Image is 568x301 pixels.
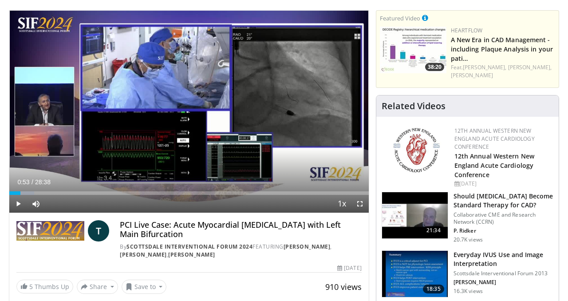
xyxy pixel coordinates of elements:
button: Play [9,195,27,213]
img: 0954f259-7907-4053-a817-32a96463ecc8.png.150x105_q85_autocrop_double_scale_upscale_version-0.2.png [392,127,441,174]
h4: PCI Live Case: Acute Myocardial [MEDICAL_DATA] with Left Main Bifurcation [120,220,361,239]
p: P. Ridker [454,227,553,234]
p: 20.7K views [454,236,483,243]
button: Share [77,280,118,294]
span: 910 views [325,281,362,292]
img: dTBemQywLidgNXR34xMDoxOjA4MTsiGN.150x105_q85_crop-smart_upscale.jpg [382,251,448,297]
a: T [88,220,109,242]
a: [PERSON_NAME] [451,71,493,79]
small: Featured Video [380,14,420,22]
div: [DATE] [337,264,361,272]
span: 28:38 [35,178,51,186]
span: 38:20 [425,63,444,71]
p: [PERSON_NAME] [454,279,553,286]
a: 18:35 Everyday IVUS Use and Image Interpretation Scottsdale Interventional Forum 2013 [PERSON_NAM... [382,250,553,297]
img: Scottsdale Interventional Forum 2024 [16,220,84,242]
div: Feat. [451,63,555,79]
a: [PERSON_NAME], [463,63,506,71]
a: [PERSON_NAME] [120,251,167,258]
div: By FEATURING , , [120,243,361,259]
span: 18:35 [423,285,444,293]
a: 38:20 [380,27,446,73]
button: Playback Rate [333,195,351,213]
img: 738d0e2d-290f-4d89-8861-908fb8b721dc.150x105_q85_crop-smart_upscale.jpg [380,27,446,73]
a: Heartflow [451,27,483,34]
img: eb63832d-2f75-457d-8c1a-bbdc90eb409c.150x105_q85_crop-smart_upscale.jpg [382,192,448,238]
div: [DATE] [454,180,552,188]
a: [PERSON_NAME] [284,243,331,250]
a: Scottsdale Interventional Forum 2024 [126,243,252,250]
button: Save to [122,280,167,294]
a: 12th Annual Western New England Acute Cardiology Conference [454,127,535,150]
span: / [32,178,33,186]
button: Fullscreen [351,195,369,213]
a: 21:34 Should [MEDICAL_DATA] Become Standard Therapy for CAD? Collaborative CME and Research Netwo... [382,192,553,243]
p: Collaborative CME and Research Network (CCRN) [454,211,553,226]
a: 5 Thumbs Up [16,280,73,293]
span: 21:34 [423,226,444,235]
h3: Should [MEDICAL_DATA] Become Standard Therapy for CAD? [454,192,553,210]
p: Scottsdale Interventional Forum 2013 [454,270,553,277]
h3: Everyday IVUS Use and Image Interpretation [454,250,553,268]
div: Progress Bar [9,191,369,195]
h4: Related Videos [382,101,446,111]
span: 5 [29,282,33,291]
button: Mute [27,195,45,213]
a: A New Era in CAD Management - including Plaque Analysis in your pati… [451,36,553,63]
video-js: Video Player [9,11,369,213]
a: [PERSON_NAME], [508,63,552,71]
a: [PERSON_NAME] [168,251,215,258]
a: 12th Annual Western New England Acute Cardiology Conference [454,152,534,179]
span: 0:53 [17,178,29,186]
p: 16.3K views [454,288,483,295]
